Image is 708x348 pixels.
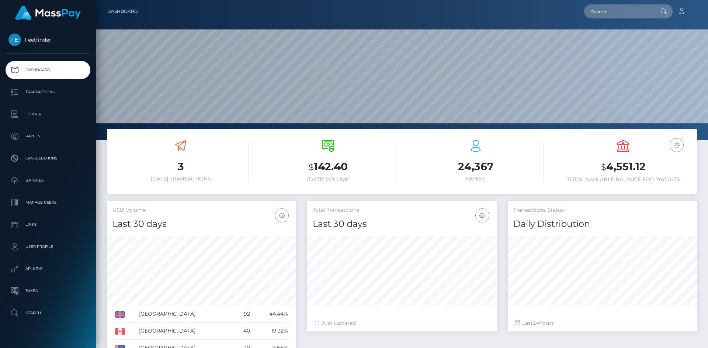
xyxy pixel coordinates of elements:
h6: [DATE] Volume [260,176,396,183]
td: 92 [234,306,253,323]
td: 40 [234,323,253,340]
a: Taxes [6,282,90,300]
a: Ledger [6,105,90,123]
a: Transactions [6,83,90,101]
a: API Keys [6,260,90,278]
div: Last hours [515,319,690,327]
a: Cancellations [6,149,90,168]
a: Batches [6,171,90,190]
p: Transactions [8,87,87,98]
a: Manage Users [6,193,90,212]
p: Payees [8,131,87,142]
p: User Profile [8,241,87,252]
p: Taxes [8,285,87,296]
td: [GEOGRAPHIC_DATA] [136,323,234,340]
img: GB.png [115,311,125,318]
p: Search [8,307,87,319]
a: User Profile [6,238,90,256]
h4: Last 30 days [313,218,491,231]
h4: Last 30 days [112,218,291,231]
small: $ [601,162,606,172]
p: Dashboard [8,64,87,75]
h6: Payees [407,176,544,182]
h6: Total Available Balance for Payouts [555,176,691,183]
td: 44.44% [253,306,291,323]
h5: Total Transactions [313,207,491,214]
p: API Keys [8,263,87,274]
p: Cancellations [8,153,87,164]
small: $ [309,162,314,172]
h3: 4,551.12 [555,159,691,175]
a: Dashboard [6,61,90,79]
span: 24 [533,320,539,326]
img: CA.png [115,328,125,335]
td: [GEOGRAPHIC_DATA] [136,306,234,323]
p: Links [8,219,87,230]
h3: 3 [112,159,249,174]
td: 19.32% [253,323,291,340]
h3: 142.40 [260,159,396,175]
div: Just Updated [315,319,489,327]
p: Batches [8,175,87,186]
p: Ledger [8,109,87,120]
h5: USD Volume [112,207,291,214]
h6: [DATE] Transactions [112,176,249,182]
span: Feetfinder [6,36,90,43]
a: Payees [6,127,90,145]
a: Dashboard [107,4,138,19]
p: Manage Users [8,197,87,208]
input: Search... [584,4,653,18]
h4: Daily Distribution [513,218,691,231]
a: Links [6,215,90,234]
img: MassPay Logo [15,6,81,20]
img: Feetfinder [8,34,21,46]
h5: Transactions Status [513,207,691,214]
h3: 24,367 [407,159,544,174]
a: Search [6,304,90,322]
